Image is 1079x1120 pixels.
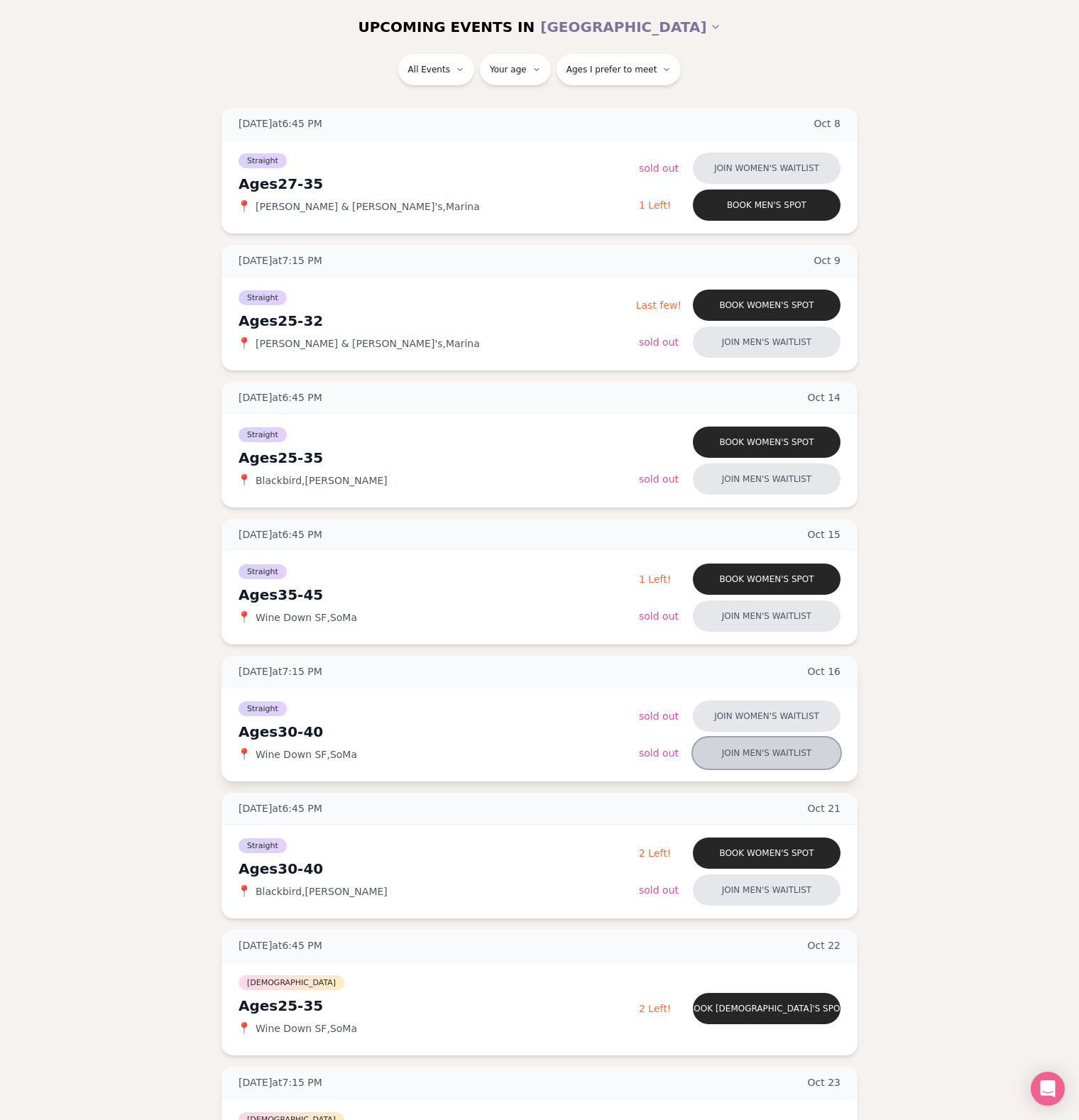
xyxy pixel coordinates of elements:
[398,54,474,85] button: All Events
[239,527,322,542] span: [DATE] at 6:45 PM
[693,600,840,632] button: Join men's waitlist
[814,253,840,268] span: Oct 9
[239,475,250,486] span: 📍
[256,336,480,351] span: [PERSON_NAME] & [PERSON_NAME]'s , Marina
[693,290,840,321] button: Book women's spot
[239,1075,322,1089] span: [DATE] at 7:15 PM
[256,610,357,625] span: Wine Down SF , SoMa
[808,390,841,405] span: Oct 14
[256,473,388,488] span: Blackbird , [PERSON_NAME]
[239,116,322,131] span: [DATE] at 6:45 PM
[239,664,322,679] span: [DATE] at 7:15 PM
[358,17,535,37] span: UPCOMING EVENTS IN
[256,884,388,899] span: Blackbird , [PERSON_NAME]
[490,64,527,75] span: Your age
[808,801,841,816] span: Oct 21
[239,290,287,305] span: Straight
[693,153,840,184] button: Join women's waitlist
[639,163,679,174] span: Sold Out
[693,564,840,595] button: Book women's spot
[693,737,840,769] button: Join men's waitlist
[239,886,250,897] span: 📍
[239,701,287,716] span: Straight
[808,1075,841,1089] span: Oct 23
[239,153,287,168] span: Straight
[239,938,322,952] span: [DATE] at 6:45 PM
[239,338,250,349] span: 📍
[239,427,287,442] span: Straight
[540,11,721,43] button: [GEOGRAPHIC_DATA]
[814,116,840,131] span: Oct 8
[639,473,679,485] span: Sold Out
[693,427,840,458] button: Book women's spot
[808,527,841,542] span: Oct 15
[693,993,840,1024] button: Book [DEMOGRAPHIC_DATA]'s spot
[639,884,679,896] span: Sold Out
[639,710,679,722] span: Sold Out
[639,1003,671,1014] span: 2 Left!
[239,612,250,623] span: 📍
[480,54,551,85] button: Your age
[808,664,841,679] span: Oct 16
[557,54,681,85] button: Ages I prefer to meet
[693,874,840,906] button: Join men's waitlist
[639,610,679,622] span: Sold Out
[639,199,671,211] span: 1 Left!
[239,996,639,1016] div: Ages 25-35
[239,975,344,990] span: [DEMOGRAPHIC_DATA]
[639,336,679,348] span: Sold Out
[693,838,840,869] button: Book women's spot
[239,253,322,268] span: [DATE] at 7:15 PM
[636,300,681,311] span: Last few!
[239,1023,250,1034] span: 📍
[239,838,287,853] span: Straight
[408,64,450,75] span: All Events
[239,448,639,468] div: Ages 25-35
[639,747,679,759] span: Sold Out
[239,801,322,816] span: [DATE] at 6:45 PM
[256,1021,357,1036] span: Wine Down SF , SoMa
[256,199,480,214] span: [PERSON_NAME] & [PERSON_NAME]'s , Marina
[808,938,841,952] span: Oct 22
[1031,1072,1065,1106] div: Open Intercom Messenger
[693,326,840,358] button: Join men's waitlist
[239,174,639,194] div: Ages 27-35
[639,573,671,585] span: 1 Left!
[239,564,287,579] span: Straight
[256,747,357,762] span: Wine Down SF , SoMa
[566,64,657,75] span: Ages I prefer to meet
[239,390,322,405] span: [DATE] at 6:45 PM
[693,463,840,495] button: Join men's waitlist
[239,585,639,605] div: Ages 35-45
[239,201,250,212] span: 📍
[239,311,636,331] div: Ages 25-32
[239,749,250,760] span: 📍
[693,701,840,732] button: Join women's waitlist
[239,722,639,742] div: Ages 30-40
[639,847,671,859] span: 2 Left!
[693,190,840,221] button: Book men's spot
[239,859,639,879] div: Ages 30-40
